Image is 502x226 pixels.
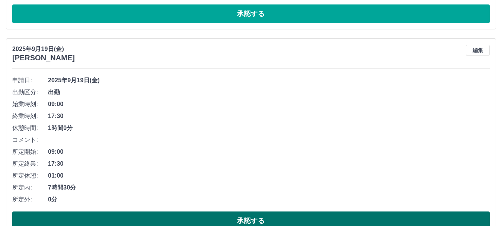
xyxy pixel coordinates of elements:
[12,159,48,168] span: 所定終業:
[12,76,48,85] span: 申請日:
[12,136,48,144] span: コメント:
[12,4,490,23] button: 承認する
[12,147,48,156] span: 所定開始:
[12,183,48,192] span: 所定内:
[12,100,48,109] span: 始業時刻:
[48,147,490,156] span: 09:00
[12,112,48,121] span: 終業時刻:
[12,171,48,180] span: 所定休憩:
[12,88,48,97] span: 出勤区分:
[12,124,48,133] span: 休憩時間:
[48,159,490,168] span: 17:30
[48,100,490,109] span: 09:00
[12,54,75,62] h3: [PERSON_NAME]
[12,45,75,54] p: 2025年9月19日(金)
[12,195,48,204] span: 所定外:
[48,76,490,85] span: 2025年9月19日(金)
[48,88,490,97] span: 出勤
[48,112,490,121] span: 17:30
[466,45,490,56] button: 編集
[48,195,490,204] span: 0分
[48,183,490,192] span: 7時間30分
[48,171,490,180] span: 01:00
[48,124,490,133] span: 1時間0分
